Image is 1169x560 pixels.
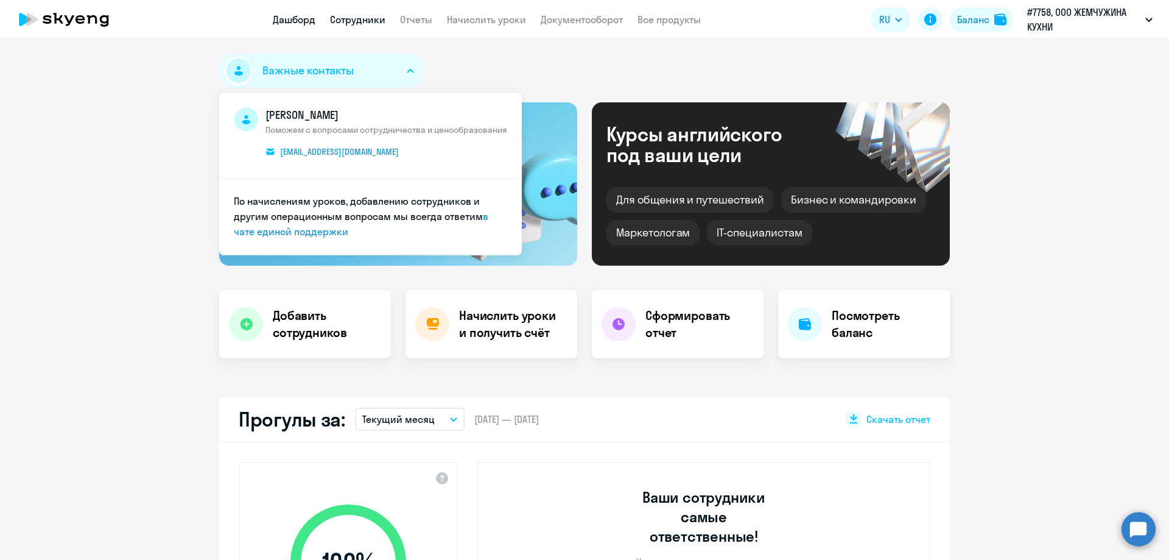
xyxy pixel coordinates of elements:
[355,408,465,431] button: Текущий месяц
[1021,5,1159,34] button: #7758, ООО ЖЕМЧУЖИНА КУХНИ
[273,13,315,26] a: Дашборд
[265,145,409,158] a: [EMAIL_ADDRESS][DOMAIN_NAME]
[606,187,774,213] div: Для общения и путешествий
[871,7,911,32] button: RU
[832,307,940,341] h4: Посмотреть баланс
[219,54,424,88] button: Важные контакты
[626,487,782,546] h3: Ваши сотрудники самые ответственные!
[447,13,526,26] a: Начислить уроки
[239,407,345,431] h2: Прогулы за:
[459,307,565,341] h4: Начислить уроки и получить счёт
[781,187,926,213] div: Бизнес и командировки
[707,220,812,246] div: IT-специалистам
[541,13,623,26] a: Документооборот
[219,93,522,255] ul: Важные контакты
[400,13,432,26] a: Отчеты
[265,107,507,123] span: [PERSON_NAME]
[1027,5,1140,34] p: #7758, ООО ЖЕМЧУЖИНА КУХНИ
[362,412,435,427] p: Текущий месяц
[474,413,539,426] span: [DATE] — [DATE]
[265,124,507,135] span: Поможем с вопросами сотрудничества и ценообразования
[950,7,1014,32] button: Балансbalance
[957,12,989,27] div: Баланс
[280,146,399,157] span: [EMAIL_ADDRESS][DOMAIN_NAME]
[606,124,815,165] div: Курсы английского под ваши цели
[262,63,354,79] span: Важные контакты
[234,210,488,238] a: в чате единой поддержки
[645,307,754,341] h4: Сформировать отчет
[994,13,1006,26] img: balance
[866,413,930,426] span: Скачать отчет
[273,307,381,341] h4: Добавить сотрудников
[234,195,483,222] span: По начислениям уроков, добавлению сотрудников и другим операционным вопросам мы всегда ответим
[606,220,700,246] div: Маркетологам
[330,13,385,26] a: Сотрудники
[879,12,890,27] span: RU
[637,13,701,26] a: Все продукты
